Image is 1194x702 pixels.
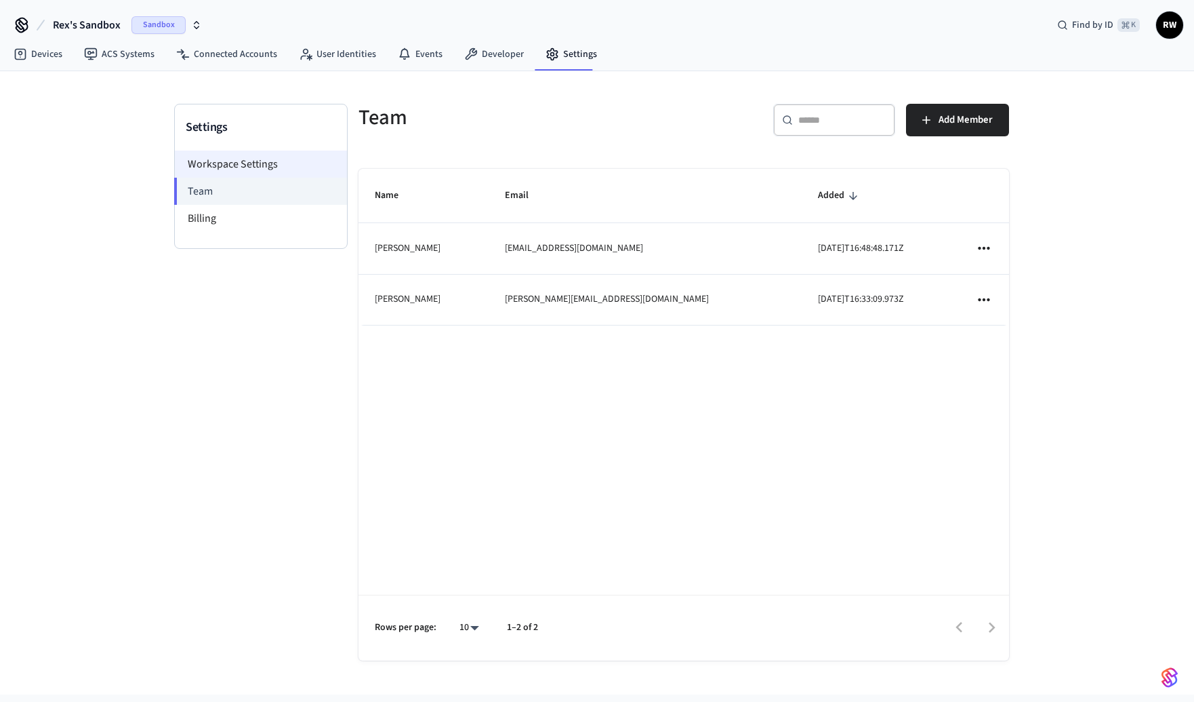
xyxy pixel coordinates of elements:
button: Add Member [906,104,1009,136]
td: [PERSON_NAME] [358,275,489,326]
a: Devices [3,42,73,66]
a: Connected Accounts [165,42,288,66]
li: Workspace Settings [175,151,347,178]
a: Settings [535,42,608,66]
span: Email [505,185,546,206]
li: Billing [175,205,347,232]
span: Add Member [939,111,993,129]
span: Sandbox [131,16,186,34]
span: Rex's Sandbox [53,17,121,33]
div: Find by ID⌘ K [1046,13,1151,37]
h5: Team [358,104,676,132]
a: Developer [453,42,535,66]
span: Name [375,185,416,206]
td: [EMAIL_ADDRESS][DOMAIN_NAME] [489,223,802,274]
a: ACS Systems [73,42,165,66]
img: SeamLogoGradient.69752ec5.svg [1161,667,1178,688]
p: 1–2 of 2 [507,621,538,635]
p: Rows per page: [375,621,436,635]
a: Events [387,42,453,66]
div: 10 [453,618,485,638]
span: Find by ID [1072,18,1113,32]
td: [DATE]T16:33:09.973Z [802,275,959,326]
li: Team [174,178,347,205]
td: [PERSON_NAME][EMAIL_ADDRESS][DOMAIN_NAME] [489,275,802,326]
span: ⌘ K [1117,18,1140,32]
span: Added [818,185,862,206]
table: sticky table [358,169,1009,326]
a: User Identities [288,42,387,66]
td: [DATE]T16:48:48.171Z [802,223,959,274]
h3: Settings [186,118,336,137]
button: RW [1156,12,1183,39]
span: RW [1157,13,1182,37]
td: [PERSON_NAME] [358,223,489,274]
